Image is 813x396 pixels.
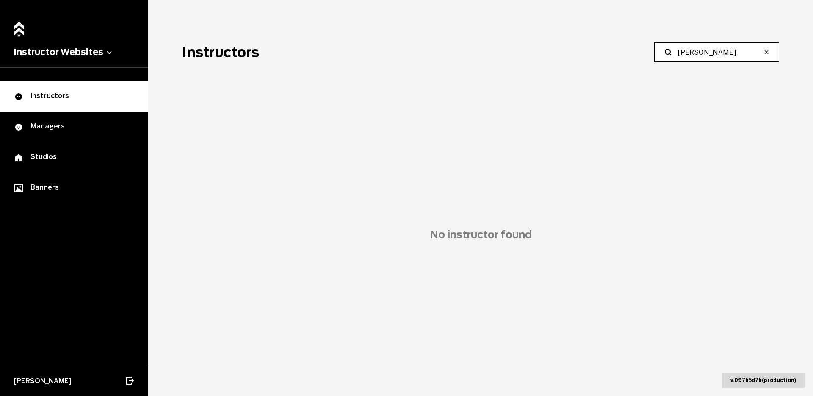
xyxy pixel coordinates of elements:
h1: Instructors [182,44,259,61]
button: Instructor Websites [14,47,135,57]
div: v. 097b5d7b ( production ) [722,373,805,388]
div: Studios [14,153,135,163]
span: [PERSON_NAME] [14,377,72,385]
button: Log out [120,371,139,390]
div: Instructors [14,92,135,102]
h2: No instructor found [430,229,532,241]
input: Search [677,47,762,57]
div: Banners [14,183,135,193]
a: Home [11,17,27,35]
div: Managers [14,122,135,132]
